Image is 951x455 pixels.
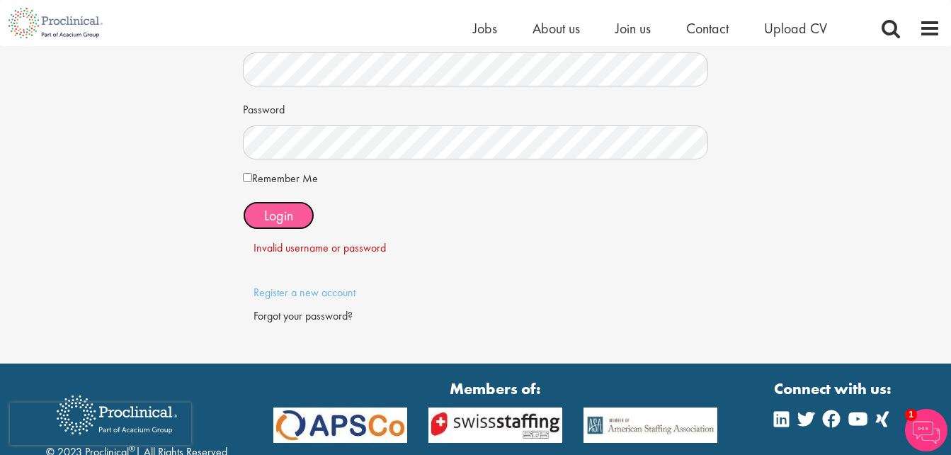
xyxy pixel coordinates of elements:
div: Forgot your password? [254,308,697,325]
input: Remember Me [243,173,252,182]
sup: ® [129,443,135,454]
strong: Members of: [273,378,717,400]
a: Join us [615,19,651,38]
strong: Connect with us: [774,378,894,400]
span: Login [264,206,293,225]
img: APSCo [263,408,418,443]
button: Login [243,201,314,230]
span: 1 [905,409,917,421]
a: About us [533,19,580,38]
div: Invalid username or password [254,240,697,257]
img: APSCo [573,408,728,443]
a: Jobs [473,19,497,38]
label: Remember Me [243,170,318,187]
img: Proclinical Recruitment [46,386,188,444]
iframe: reCAPTCHA [10,403,191,445]
img: APSCo [418,408,573,443]
a: Contact [686,19,729,38]
a: Register a new account [254,285,355,300]
img: Chatbot [905,409,947,451]
label: Password [243,97,285,118]
a: Upload CV [764,19,827,38]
